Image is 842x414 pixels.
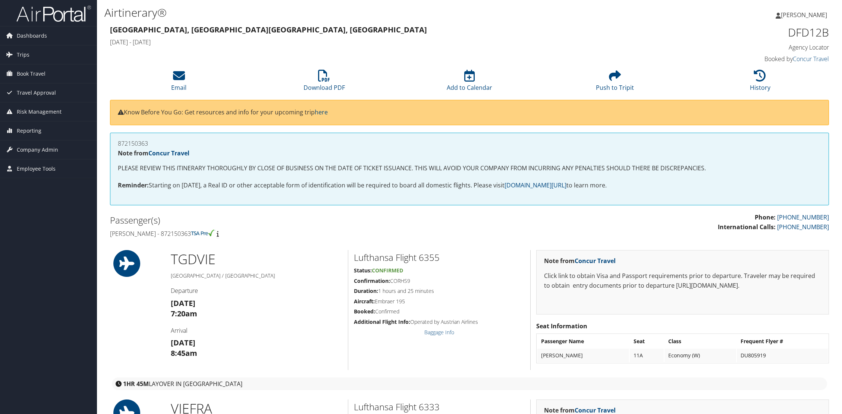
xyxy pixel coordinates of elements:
[630,349,664,362] td: 11A
[315,108,328,116] a: here
[793,55,829,63] a: Concur Travel
[104,5,591,20] h1: Airtinerary®
[16,5,91,22] img: airportal-logo.png
[171,298,195,308] strong: [DATE]
[354,318,410,325] strong: Additional Flight Info:
[171,272,342,279] h5: [GEOGRAPHIC_DATA] / [GEOGRAPHIC_DATA]
[118,164,821,173] p: PLEASE REVIEW THIS ITINERARY THOROUGHLY BY CLOSE OF BUSINESS ON THE DATE OF TICKET ISSUANCE. THIS...
[777,223,829,231] a: [PHONE_NUMBER]
[171,338,195,348] strong: [DATE]
[17,26,47,45] span: Dashboards
[354,308,525,315] h5: Confirmed
[750,74,770,92] a: History
[17,45,29,64] span: Trips
[17,64,45,83] span: Book Travel
[110,230,464,238] h4: [PERSON_NAME] - 872150363
[575,257,616,265] a: Concur Travel
[17,159,56,178] span: Employee Tools
[17,102,62,121] span: Risk Management
[171,74,186,92] a: Email
[191,230,215,236] img: tsa-precheck.png
[658,55,829,63] h4: Booked by
[17,83,56,102] span: Travel Approval
[112,377,827,390] div: layover in [GEOGRAPHIC_DATA]
[171,250,342,269] h1: TGD VIE
[596,74,634,92] a: Push to Tripit
[544,271,821,290] p: Click link to obtain Visa and Passport requirements prior to departure. Traveler may be required ...
[372,267,403,274] span: Confirmed
[171,348,197,358] strong: 8:45am
[110,38,647,46] h4: [DATE] - [DATE]
[737,335,828,348] th: Frequent Flyer #
[536,322,587,330] strong: Seat Information
[171,326,342,335] h4: Arrival
[537,349,629,362] td: [PERSON_NAME]
[424,329,454,336] a: Baggage Info
[118,140,821,146] h4: 872150363
[118,149,189,157] strong: Note from
[148,149,189,157] a: Concur Travel
[354,277,525,285] h5: CORHS9
[17,140,58,159] span: Company Admin
[630,335,664,348] th: Seat
[171,287,342,295] h4: Departure
[354,401,525,413] h2: Lufthansa Flight 6333
[658,25,829,40] h1: DFD12B
[171,309,197,319] strong: 7:20am
[304,74,345,92] a: Download PDF
[354,251,525,264] h2: Lufthansa Flight 6355
[354,318,525,326] h5: Operated by Austrian Airlines
[537,335,629,348] th: Passenger Name
[505,181,566,189] a: [DOMAIN_NAME][URL]
[781,11,827,19] span: [PERSON_NAME]
[718,223,776,231] strong: International Calls:
[354,298,375,305] strong: Aircraft:
[110,25,427,35] strong: [GEOGRAPHIC_DATA], [GEOGRAPHIC_DATA] [GEOGRAPHIC_DATA], [GEOGRAPHIC_DATA]
[118,181,821,190] p: Starting on [DATE], a Real ID or other acceptable form of identification will be required to boar...
[110,214,464,227] h2: Passenger(s)
[665,349,736,362] td: Economy (W)
[665,335,736,348] th: Class
[737,349,828,362] td: DU805919
[354,308,375,315] strong: Booked:
[777,213,829,221] a: [PHONE_NUMBER]
[354,277,390,284] strong: Confirmation:
[354,298,525,305] h5: Embraer 195
[118,181,149,189] strong: Reminder:
[776,4,835,26] a: [PERSON_NAME]
[658,43,829,51] h4: Agency Locator
[755,213,776,221] strong: Phone:
[354,287,525,295] h5: 1 hours and 25 minutes
[354,287,378,294] strong: Duration:
[17,121,41,140] span: Reporting
[118,108,821,117] p: Know Before You Go: Get resources and info for your upcoming trip
[123,380,149,388] strong: 1HR 45M
[447,74,492,92] a: Add to Calendar
[354,267,372,274] strong: Status:
[544,257,616,265] strong: Note from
